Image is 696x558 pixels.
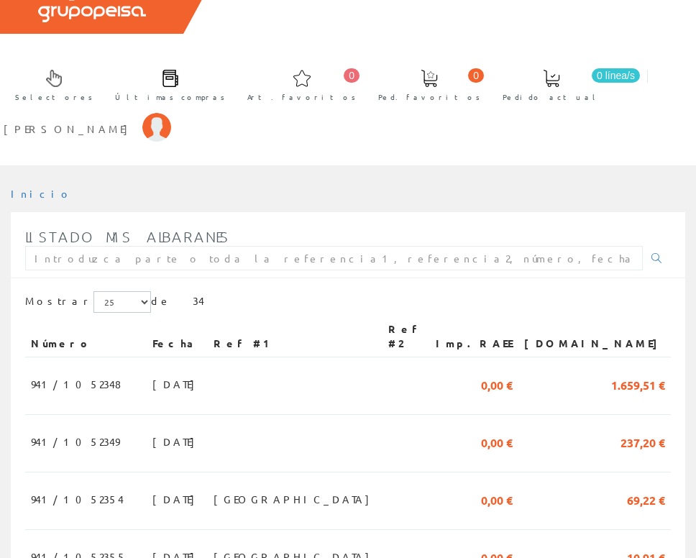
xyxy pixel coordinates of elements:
[627,487,665,511] span: 69,22 €
[147,316,208,357] th: Fecha
[152,429,202,454] span: [DATE]
[152,487,202,511] span: [DATE]
[25,291,151,313] label: Mostrar
[31,429,119,454] span: 941/1052349
[378,90,480,104] span: Ped. favoritos
[25,291,671,316] div: de 34
[25,228,230,245] span: Listado mis albaranes
[115,90,225,104] span: Últimas compras
[481,487,513,511] span: 0,00 €
[11,187,72,200] a: Inicio
[481,372,513,396] span: 0,00 €
[247,90,356,104] span: Art. favoritos
[25,246,643,270] input: Introduzca parte o toda la referencia1, referencia2, número, fecha(dd/mm/yy) o rango de fechas(dd...
[31,487,124,511] span: 941/1052354
[214,487,377,511] span: [GEOGRAPHIC_DATA]
[503,90,600,104] span: Pedido actual
[208,316,383,357] th: Ref #1
[424,316,518,357] th: Imp.RAEE
[101,58,232,110] a: Últimas compras
[611,372,665,396] span: 1.659,51 €
[383,316,424,357] th: Ref #2
[481,429,513,454] span: 0,00 €
[4,122,135,136] span: [PERSON_NAME]
[25,316,147,357] th: Número
[344,68,360,83] span: 0
[15,90,93,104] span: Selectores
[621,429,665,454] span: 237,20 €
[592,68,640,83] span: 0 línea/s
[152,372,202,396] span: [DATE]
[31,372,121,396] span: 941/1052348
[4,110,171,124] a: [PERSON_NAME]
[1,58,100,110] a: Selectores
[518,316,671,357] th: [DOMAIN_NAME]
[468,68,484,83] span: 0
[93,291,151,313] select: Mostrar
